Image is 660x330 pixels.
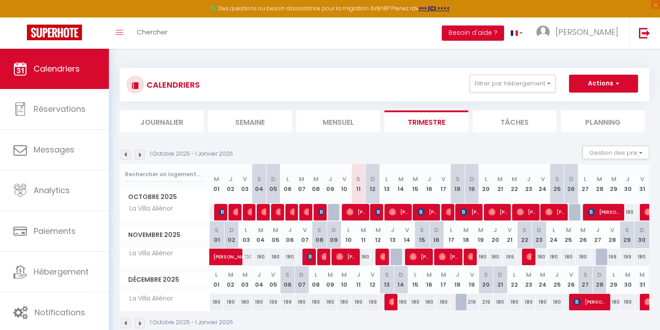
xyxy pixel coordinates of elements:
[564,164,578,204] th: 26
[341,271,347,279] abbr: M
[400,221,415,249] th: 14
[27,25,82,40] img: Super Booking
[228,271,233,279] abbr: M
[640,175,644,183] abbr: V
[522,266,536,293] th: 23
[391,226,394,234] abbr: J
[258,226,263,234] abbr: M
[470,271,474,279] abbr: V
[561,221,576,249] th: 25
[120,273,209,286] span: Décembre 2025
[394,294,408,310] div: 180
[408,164,423,204] th: 15
[613,271,615,279] abbr: L
[271,271,275,279] abbr: V
[303,226,307,234] abbr: V
[247,203,252,220] span: [PERSON_NAME]
[493,164,508,204] th: 21
[582,146,649,159] button: Gestion des prix
[583,271,587,279] abbr: S
[410,248,429,265] span: [PERSON_NAME]
[229,226,234,234] abbr: D
[508,226,512,234] abbr: V
[268,249,283,265] div: 180
[513,271,516,279] abbr: L
[34,225,76,237] span: Paiements
[261,203,266,220] span: [PERSON_NAME]
[436,266,451,293] th: 17
[414,221,429,249] th: 15
[555,175,559,183] abbr: S
[605,221,620,249] th: 28
[517,203,536,220] span: [PERSON_NAME]
[366,164,380,204] th: 12
[485,175,487,183] abbr: L
[215,226,219,234] abbr: S
[556,26,618,38] span: [PERSON_NAME]
[597,271,602,279] abbr: D
[327,221,341,249] th: 09
[576,249,591,265] div: 180
[607,164,621,204] th: 29
[597,175,602,183] abbr: M
[413,175,418,183] abbr: M
[323,266,337,293] th: 09
[427,271,432,279] abbr: M
[341,221,356,249] th: 10
[465,164,479,204] th: 19
[290,203,295,220] span: Jypson Hameau
[210,294,224,310] div: 180
[470,75,556,93] button: Filtrer par hébergement
[541,175,545,183] abbr: V
[408,266,423,293] th: 15
[309,266,323,293] th: 08
[399,271,403,279] abbr: D
[450,226,453,234] abbr: L
[257,175,261,183] abbr: S
[547,249,561,265] div: 180
[473,249,488,265] div: 180
[610,226,614,234] abbr: V
[283,249,298,265] div: 180
[371,221,385,249] th: 12
[588,203,621,220] span: [PERSON_NAME]
[569,175,574,183] abbr: D
[626,175,630,183] abbr: J
[296,110,380,132] li: Mensuel
[215,271,218,279] abbr: L
[473,221,488,249] th: 19
[611,175,617,183] abbr: M
[456,271,459,279] abbr: J
[385,175,388,183] abbr: L
[208,110,292,132] li: Semaine
[380,266,394,293] th: 13
[120,110,203,132] li: Journalier
[532,249,547,265] div: 180
[356,249,371,265] div: 180
[540,271,545,279] abbr: M
[252,266,266,293] th: 04
[34,103,86,114] span: Réservations
[561,249,576,265] div: 180
[337,294,351,310] div: 180
[219,203,224,220] span: [PERSON_NAME]
[537,226,541,234] abbr: D
[130,17,174,49] a: Chercher
[621,204,635,220] div: 180
[254,221,268,249] th: 04
[592,164,607,204] th: 28
[366,294,380,310] div: 199
[545,203,565,220] span: [PERSON_NAME]
[591,221,605,249] th: 27
[569,75,638,93] button: Actions
[465,294,479,310] div: 219
[625,271,630,279] abbr: M
[351,266,366,293] th: 11
[634,249,649,265] div: 180
[347,226,350,234] abbr: L
[479,266,493,293] th: 20
[451,164,465,204] th: 18
[592,266,607,293] th: 28
[484,271,488,279] abbr: S
[530,17,630,49] a: ... [PERSON_NAME]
